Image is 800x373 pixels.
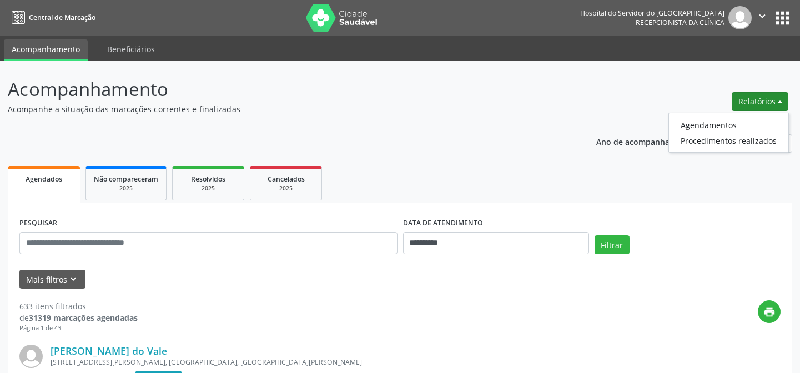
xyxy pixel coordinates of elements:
span: Recepcionista da clínica [636,18,724,27]
div: Página 1 de 43 [19,324,138,333]
div: Hospital do Servidor do [GEOGRAPHIC_DATA] [580,8,724,18]
ul: Relatórios [668,113,789,153]
span: Cancelados [268,174,305,184]
label: PESQUISAR [19,215,57,232]
a: Procedimentos realizados [669,133,788,148]
button: apps [773,8,792,28]
span: Não compareceram [94,174,158,184]
a: [PERSON_NAME] do Vale [51,345,167,357]
strong: 31319 marcações agendadas [29,312,138,323]
p: Acompanhe a situação das marcações correntes e finalizadas [8,103,557,115]
p: Ano de acompanhamento [596,134,695,148]
div: 2025 [258,184,314,193]
img: img [19,345,43,368]
button:  [752,6,773,29]
button: Filtrar [595,235,630,254]
a: Agendamentos [669,117,788,133]
a: Beneficiários [99,39,163,59]
div: de [19,312,138,324]
p: Acompanhamento [8,75,557,103]
span: Resolvidos [191,174,225,184]
img: img [728,6,752,29]
i:  [756,10,768,22]
button: Mais filtroskeyboard_arrow_down [19,270,85,289]
div: 2025 [180,184,236,193]
div: 633 itens filtrados [19,300,138,312]
span: Agendados [26,174,62,184]
button: Relatórios [732,92,788,111]
label: DATA DE ATENDIMENTO [403,215,483,232]
button: print [758,300,781,323]
i: keyboard_arrow_down [67,273,79,285]
a: Acompanhamento [4,39,88,61]
div: 2025 [94,184,158,193]
i: print [763,306,776,318]
div: [STREET_ADDRESS][PERSON_NAME], [GEOGRAPHIC_DATA], [GEOGRAPHIC_DATA][PERSON_NAME] [51,357,614,367]
span: Central de Marcação [29,13,95,22]
a: Central de Marcação [8,8,95,27]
